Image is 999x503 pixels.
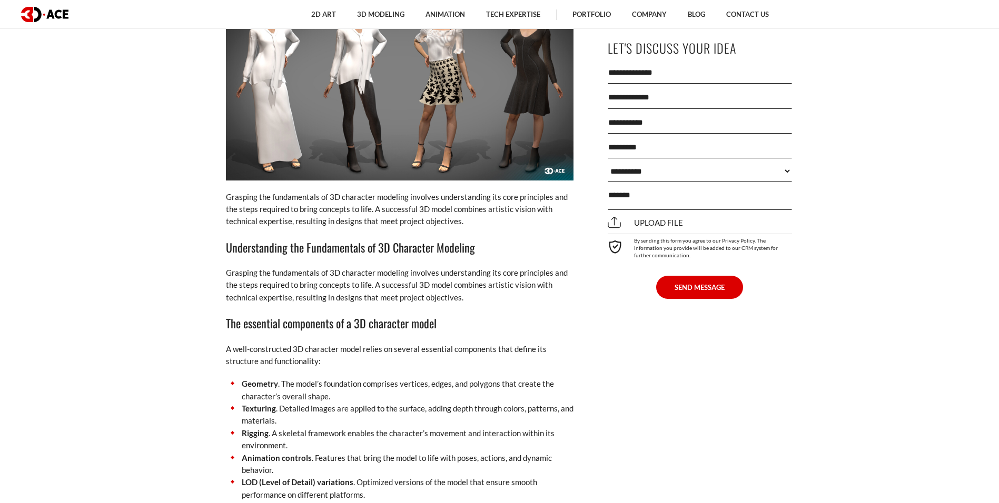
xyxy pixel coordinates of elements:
strong: Animation controls [242,453,312,462]
li: . The model’s foundation comprises vertices, edges, and polygons that create the character’s over... [226,378,573,403]
div: By sending this form you agree to our Privacy Policy. The information you provide will be added t... [608,234,792,259]
li: . Features that bring the model to life with poses, actions, and dynamic behavior. [226,452,573,477]
li: . Optimized versions of the model that ensure smooth performance on different platforms. [226,476,573,501]
strong: Rigging [242,428,269,438]
strong: Texturing [242,404,276,413]
p: Grasping the fundamentals of 3D character modeling involves understanding its core principles and... [226,267,573,304]
strong: LOD (Level of Detail) variations [242,477,353,487]
li: . A skeletal framework enables the character’s movement and interaction within its environment. [226,427,573,452]
img: logo dark [21,7,68,22]
li: . Detailed images are applied to the surface, adding depth through colors, patterns, and materials. [226,403,573,427]
strong: Geometry [242,379,278,388]
p: A well-constructed 3D character model relies on several essential components that define its stru... [226,343,573,368]
h3: The essential components of a 3D character model [226,314,573,332]
button: SEND MESSAGE [656,276,743,299]
p: Grasping the fundamentals of 3D character modeling involves understanding its core principles and... [226,191,573,228]
span: Upload file [608,218,683,227]
p: Let's Discuss Your Idea [608,36,792,60]
h3: Understanding the Fundamentals of 3D Character Modeling [226,238,573,256]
